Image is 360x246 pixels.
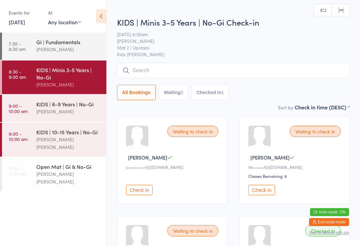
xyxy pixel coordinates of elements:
[36,136,101,151] div: [PERSON_NAME] [PERSON_NAME]
[167,225,218,236] div: Waiting to check in
[295,103,350,111] div: Check in time (DESC)
[36,100,101,108] div: KIDS | 6-9 Years | No-Gi
[2,33,106,60] a: 7:30 -8:30 amGi | Fundamentals[PERSON_NAME]
[126,185,153,195] button: Check in
[126,164,220,170] div: j•••••••••t@[DOMAIN_NAME]
[36,128,101,136] div: KIDS | 10-15 Years | No-Gi
[9,131,28,142] time: 9:00 - 10:00 am
[9,69,26,79] time: 8:30 - 9:00 am
[117,31,339,38] span: [DATE] 8:30am
[2,157,106,191] a: 10:00 -11:30 amOpen Mat | Gi & No-Gi[PERSON_NAME] [PERSON_NAME]
[36,108,101,115] div: [PERSON_NAME]
[117,44,339,51] span: Mat 2 | Upstairs
[36,81,101,88] div: [PERSON_NAME]
[9,7,41,18] div: Events for
[9,103,28,114] time: 9:00 - 10:00 am
[191,85,229,100] button: Checked in1
[305,225,341,236] div: Checked in
[2,61,106,94] a: 8:30 -9:00 amKIDS | Minis 3-5 Years | No-Gi[PERSON_NAME]
[9,166,26,176] time: 10:00 - 11:30 am
[117,63,350,78] input: Search
[117,38,339,44] span: [PERSON_NAME]
[310,208,349,216] button: Auto-cycle: ON
[278,104,293,111] label: Sort by
[117,85,156,100] button: All Bookings
[290,126,341,137] div: Waiting to check in
[36,66,101,81] div: KIDS | Minis 3-5 Years | No-Gi
[248,173,343,179] div: Classes Remaining: 9
[117,17,350,28] h2: KIDS | Minis 3-5 Years | No-Gi Check-in
[36,46,101,53] div: [PERSON_NAME]
[221,90,224,95] div: 1
[248,164,343,170] div: M••••••f@[DOMAIN_NAME]
[309,230,349,235] button: how to secure with pin
[250,154,290,161] span: [PERSON_NAME]
[36,170,101,185] div: [PERSON_NAME] [PERSON_NAME]
[128,154,167,161] span: [PERSON_NAME]
[248,185,275,195] button: Check in
[36,38,101,46] div: Gi | Fundamentals
[9,41,26,52] time: 7:30 - 8:30 am
[9,18,25,26] a: [DATE]
[2,95,106,122] a: 9:00 -10:00 amKIDS | 6-9 Years | No-Gi[PERSON_NAME]
[48,7,81,18] div: At
[48,18,81,26] div: Any location
[309,218,349,226] button: Exit kiosk mode
[159,85,188,100] button: Waiting3
[2,123,106,157] a: 9:00 -10:00 amKIDS | 10-15 Years | No-Gi[PERSON_NAME] [PERSON_NAME]
[181,90,183,95] div: 3
[167,126,218,137] div: Waiting to check in
[117,51,350,58] span: Kids [PERSON_NAME]
[36,163,101,170] div: Open Mat | Gi & No-Gi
